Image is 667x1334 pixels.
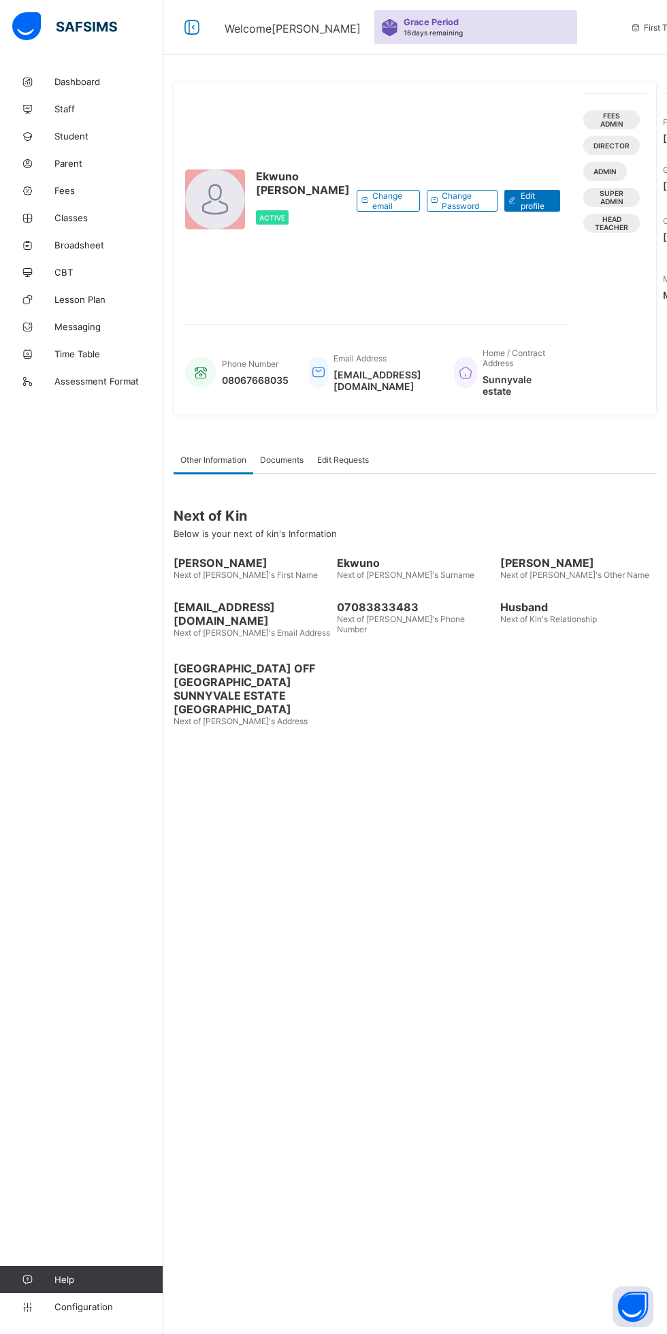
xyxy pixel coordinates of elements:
span: Help [54,1274,163,1285]
span: Messaging [54,321,163,332]
span: 07083833483 [337,600,493,614]
span: Change Password [442,191,487,211]
span: Fees [54,185,163,196]
span: Documents [260,455,304,465]
span: Next of [PERSON_NAME]'s Email Address [174,628,330,638]
span: Email Address [333,353,387,363]
span: Configuration [54,1301,163,1312]
span: Classes [54,212,163,223]
span: Ekwuno [PERSON_NAME] [256,169,350,197]
span: Edit profile [521,191,550,211]
span: Sunnyvale estate [483,374,553,397]
span: [EMAIL_ADDRESS][DOMAIN_NAME] [333,369,434,392]
span: Super Admin [593,189,630,206]
span: Next of [PERSON_NAME]'s First Name [174,570,318,580]
button: Open asap [613,1286,653,1327]
span: 16 days remaining [404,29,463,37]
span: Ekwuno [337,556,493,570]
span: Below is your next of kin's Information [174,528,337,539]
span: Edit Requests [317,455,369,465]
span: Next of [PERSON_NAME]'s Phone Number [337,614,465,634]
span: Head Teacher [593,215,630,231]
span: Grace Period [404,17,459,27]
span: [GEOGRAPHIC_DATA] OFF [GEOGRAPHIC_DATA] SUNNYVALE ESTATE [GEOGRAPHIC_DATA] [174,662,330,716]
span: CBT [54,267,163,278]
span: Welcome [PERSON_NAME] [225,22,361,35]
span: Lesson Plan [54,294,163,305]
span: 08067668035 [222,374,289,386]
span: Active [259,214,285,222]
span: Next of [PERSON_NAME]'s Address [174,716,308,726]
span: Student [54,131,163,142]
span: [EMAIL_ADDRESS][DOMAIN_NAME] [174,600,330,628]
span: Dashboard [54,76,163,87]
span: Change email [372,191,409,211]
span: Next of [PERSON_NAME]'s Surname [337,570,474,580]
span: Other Information [180,455,246,465]
span: [PERSON_NAME] [500,556,657,570]
span: Fees Admin [593,112,630,128]
span: Staff [54,103,163,114]
span: DIRECTOR [593,142,630,150]
span: Next of [PERSON_NAME]'s Other Name [500,570,649,580]
span: Husband [500,600,657,614]
span: Home / Contract Address [483,348,545,368]
span: Time Table [54,348,163,359]
span: Broadsheet [54,240,163,250]
span: Admin [593,167,617,176]
span: Parent [54,158,163,169]
img: sticker-purple.71386a28dfed39d6af7621340158ba97.svg [381,19,398,36]
span: Assessment Format [54,376,163,387]
span: Next of Kin's Relationship [500,614,597,624]
span: Phone Number [222,359,278,369]
span: Next of Kin [174,508,657,524]
span: [PERSON_NAME] [174,556,330,570]
img: safsims [12,12,117,41]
